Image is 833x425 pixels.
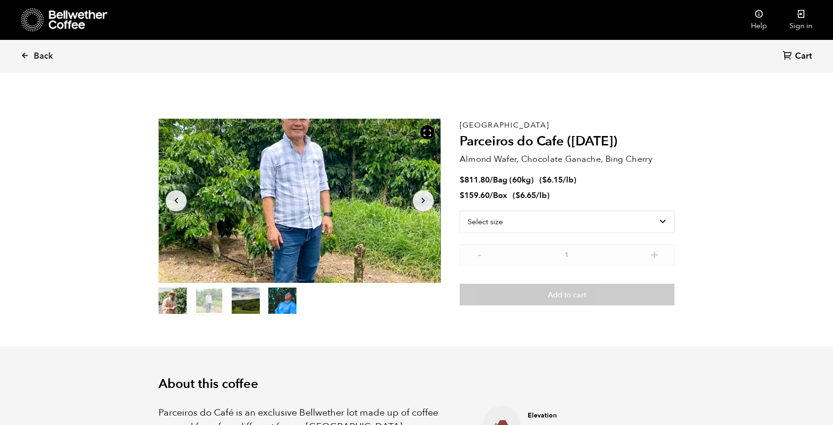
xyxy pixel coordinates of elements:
h2: About this coffee [159,377,674,392]
bdi: 159.60 [460,190,490,201]
bdi: 811.80 [460,175,490,185]
bdi: 6.65 [515,190,536,201]
p: Almond Wafer, Chocolate Ganache, Bing Cherry [460,153,674,166]
button: Add to cart [460,284,674,305]
span: $ [460,175,464,185]
span: Back [34,51,53,62]
span: / [490,190,493,201]
h4: Elevation [528,411,660,420]
button: + [649,249,660,258]
span: / [490,175,493,185]
bdi: 6.15 [542,175,563,185]
h2: Parceiros do Cafe ([DATE]) [460,134,674,150]
a: Cart [783,50,814,63]
span: $ [460,190,464,201]
span: /lb [536,190,547,201]
span: ( ) [513,190,550,201]
span: ( ) [539,175,576,185]
span: /lb [563,175,574,185]
span: Bag (60kg) [493,175,534,185]
span: Cart [795,51,812,62]
span: $ [542,175,547,185]
span: $ [515,190,520,201]
span: Box [493,190,507,201]
button: - [474,249,485,258]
